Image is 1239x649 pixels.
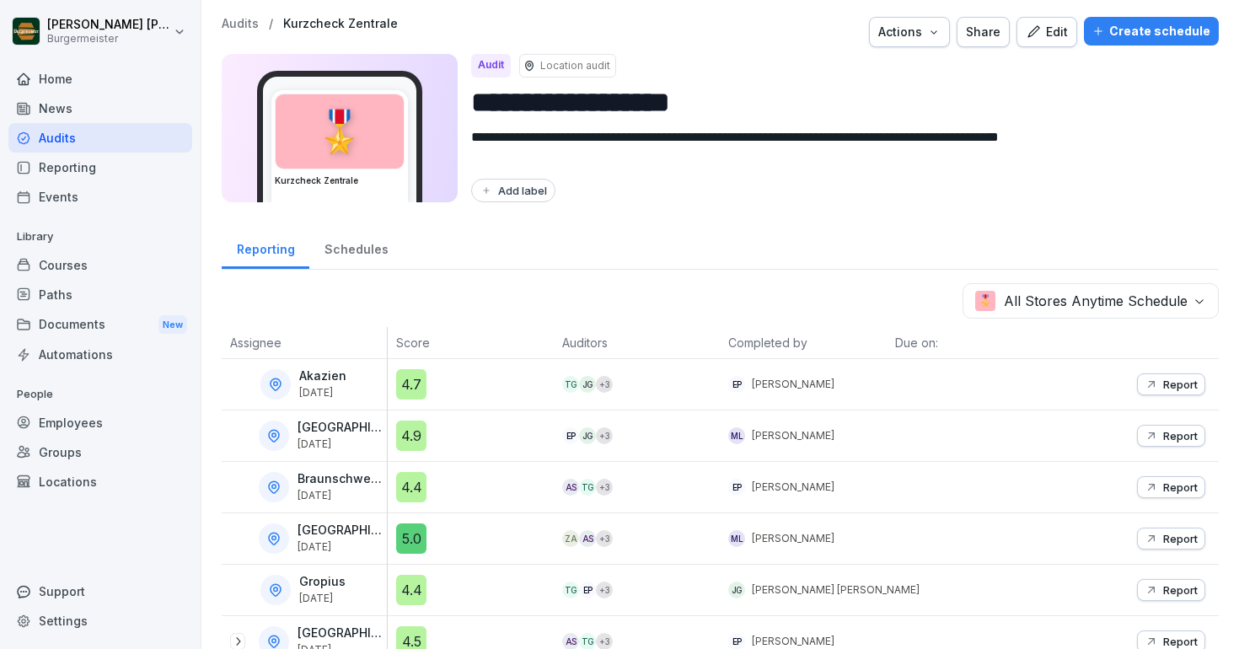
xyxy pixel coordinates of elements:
p: [PERSON_NAME] [752,634,834,649]
p: [PERSON_NAME] [PERSON_NAME] [PERSON_NAME] [47,18,170,32]
div: Audit [471,54,511,78]
div: Support [8,577,192,606]
div: 5.0 [396,523,426,554]
div: EP [728,479,745,496]
button: Add label [471,179,555,202]
button: Edit [1016,17,1077,47]
div: JG [579,427,596,444]
div: AS [579,530,596,547]
p: [PERSON_NAME] [PERSON_NAME] [752,582,920,598]
p: [GEOGRAPHIC_DATA] [298,626,383,641]
a: News [8,94,192,123]
p: Report [1163,532,1198,545]
p: People [8,381,192,408]
p: Score [396,334,545,351]
p: [PERSON_NAME] [752,428,834,443]
div: Edit [1026,23,1068,41]
a: DocumentsNew [8,309,192,341]
p: [GEOGRAPHIC_DATA] [298,421,383,435]
p: [PERSON_NAME] [752,377,834,392]
a: Events [8,182,192,212]
div: JG [728,582,745,598]
div: TG [562,582,579,598]
div: + 3 [596,479,613,496]
button: Actions [869,17,950,47]
p: [DATE] [298,490,383,501]
th: Due on: [887,327,1053,359]
button: Create schedule [1084,17,1219,46]
p: [PERSON_NAME] [752,531,834,546]
a: Audits [8,123,192,153]
a: Settings [8,606,192,636]
div: 4.9 [396,421,426,451]
a: Audits [222,17,259,31]
a: Kurzcheck Zentrale [283,17,398,31]
div: 4.4 [396,575,426,605]
div: EP [562,427,579,444]
p: Report [1163,583,1198,597]
p: Report [1163,635,1198,648]
a: Locations [8,467,192,496]
div: + 3 [596,376,613,393]
p: [DATE] [298,541,383,553]
p: [DATE] [298,438,383,450]
div: JG [579,376,596,393]
a: Schedules [309,226,403,269]
p: Report [1163,378,1198,391]
div: 4.4 [396,472,426,502]
p: [DATE] [299,387,346,399]
div: TG [562,376,579,393]
p: Library [8,223,192,250]
div: + 3 [596,582,613,598]
p: [PERSON_NAME] [752,480,834,495]
div: EP [579,582,596,598]
a: Automations [8,340,192,369]
button: Report [1137,373,1205,395]
h3: Kurzcheck Zentrale [275,174,405,187]
a: Courses [8,250,192,280]
div: + 3 [596,427,613,444]
a: Reporting [8,153,192,182]
div: + 3 [596,530,613,547]
div: ZA [562,530,579,547]
button: Report [1137,528,1205,550]
div: 🎖️ [276,94,404,169]
div: Create schedule [1092,22,1210,40]
div: AS [562,479,579,496]
div: Home [8,64,192,94]
p: Location audit [540,58,610,73]
p: [DATE] [299,593,346,604]
a: Reporting [222,226,309,269]
p: Burgermeister [47,33,170,45]
p: [GEOGRAPHIC_DATA] [298,523,383,538]
p: / [269,17,273,31]
div: Documents [8,309,192,341]
p: Assignee [230,334,378,351]
p: Gropius [299,575,346,589]
div: 4.7 [396,369,426,400]
button: Report [1137,476,1205,498]
div: ML [728,530,745,547]
a: Paths [8,280,192,309]
div: TG [579,479,596,496]
button: Report [1137,579,1205,601]
a: Employees [8,408,192,437]
div: Share [966,23,1000,41]
div: New [158,315,187,335]
th: Auditors [554,327,720,359]
p: Completed by [728,334,877,351]
div: Groups [8,437,192,467]
p: Akazien [299,369,346,383]
p: Report [1163,429,1198,442]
